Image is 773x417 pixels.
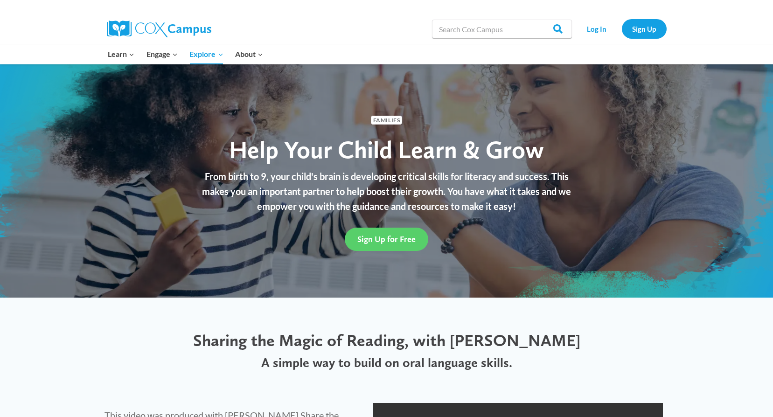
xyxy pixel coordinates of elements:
span: About [235,48,263,60]
span: Sign Up for Free [357,234,416,244]
span: Engage [146,48,178,60]
span: Families [371,116,402,125]
span: A simple way to build on oral language skills. [261,354,512,370]
span: Help Your Child Learn & Grow [229,135,544,164]
input: Search Cox Campus [432,20,572,38]
nav: Secondary Navigation [577,19,667,38]
a: Sign Up [622,19,667,38]
span: Learn [108,48,134,60]
img: Cox Campus [107,21,211,37]
a: Sign Up for Free [345,228,428,250]
p: From birth to 9, your child's brain is developing critical skills for literacy and success. This ... [198,169,576,214]
span: Sharing the Magic of Reading, with [PERSON_NAME] [193,330,580,350]
a: Log In [577,19,617,38]
span: Explore [189,48,223,60]
nav: Primary Navigation [102,44,269,64]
